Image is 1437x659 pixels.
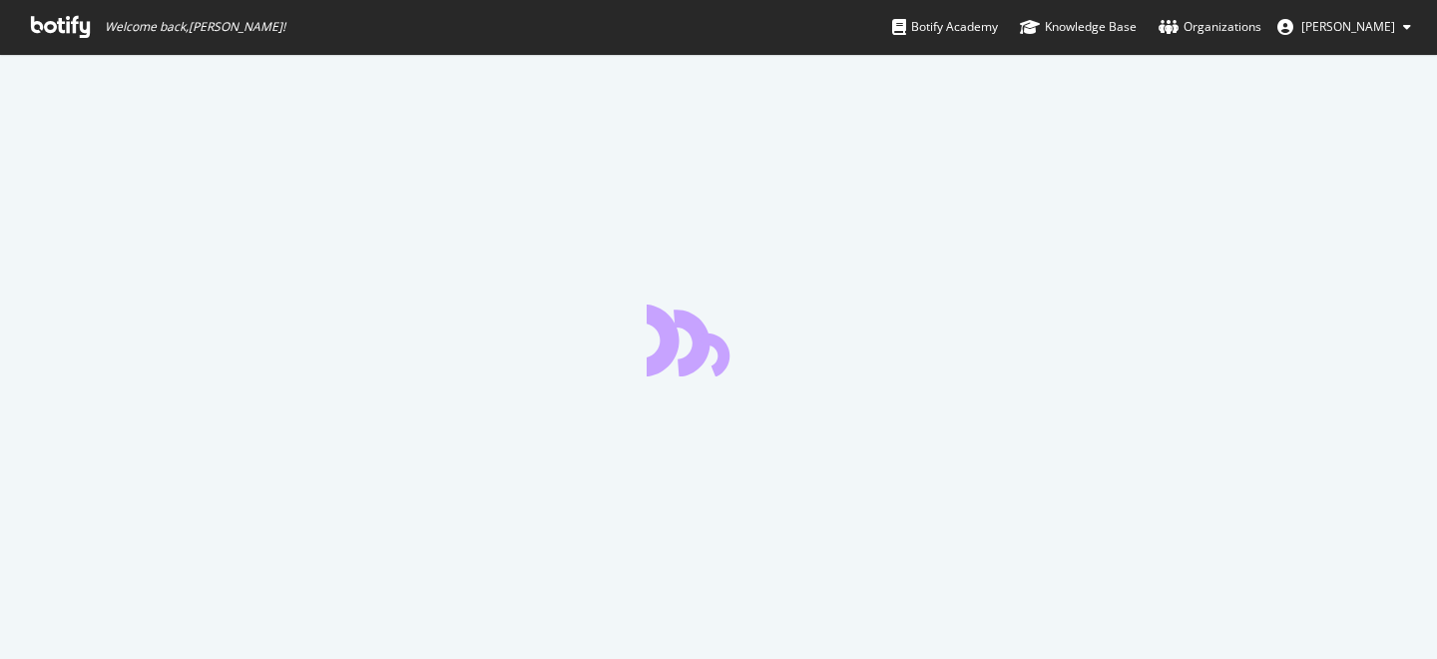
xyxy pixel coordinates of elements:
[105,19,285,35] span: Welcome back, [PERSON_NAME] !
[1301,18,1395,35] span: Winnie Ye
[1159,17,1261,37] div: Organizations
[892,17,998,37] div: Botify Academy
[1020,17,1137,37] div: Knowledge Base
[647,305,790,376] div: animation
[1261,11,1427,43] button: [PERSON_NAME]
